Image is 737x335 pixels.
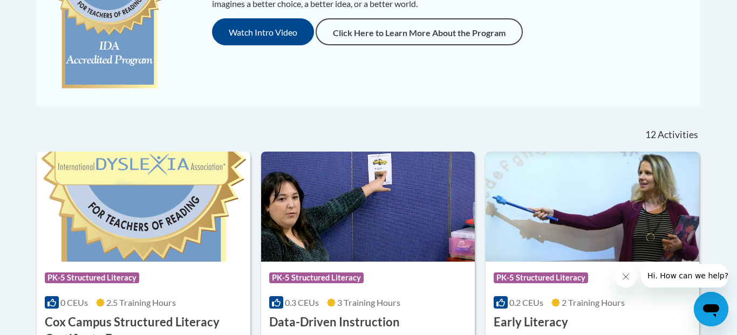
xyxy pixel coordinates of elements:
[316,18,523,45] a: Click Here to Learn More About the Program
[645,129,656,141] span: 12
[45,272,139,283] span: PK-5 Structured Literacy
[658,129,698,141] span: Activities
[261,152,475,262] img: Course Logo
[486,152,699,262] img: Course Logo
[285,297,319,307] span: 0.3 CEUs
[269,272,364,283] span: PK-5 Structured Literacy
[269,314,400,331] h3: Data-Driven Instruction
[641,264,728,288] iframe: Message from company
[562,297,625,307] span: 2 Training Hours
[694,292,728,326] iframe: Button to launch messaging window
[60,297,88,307] span: 0 CEUs
[337,297,400,307] span: 3 Training Hours
[212,18,314,45] button: Watch Intro Video
[494,272,588,283] span: PK-5 Structured Literacy
[615,266,637,288] iframe: Close message
[509,297,543,307] span: 0.2 CEUs
[37,152,250,262] img: Course Logo
[106,297,176,307] span: 2.5 Training Hours
[494,314,568,331] h3: Early Literacy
